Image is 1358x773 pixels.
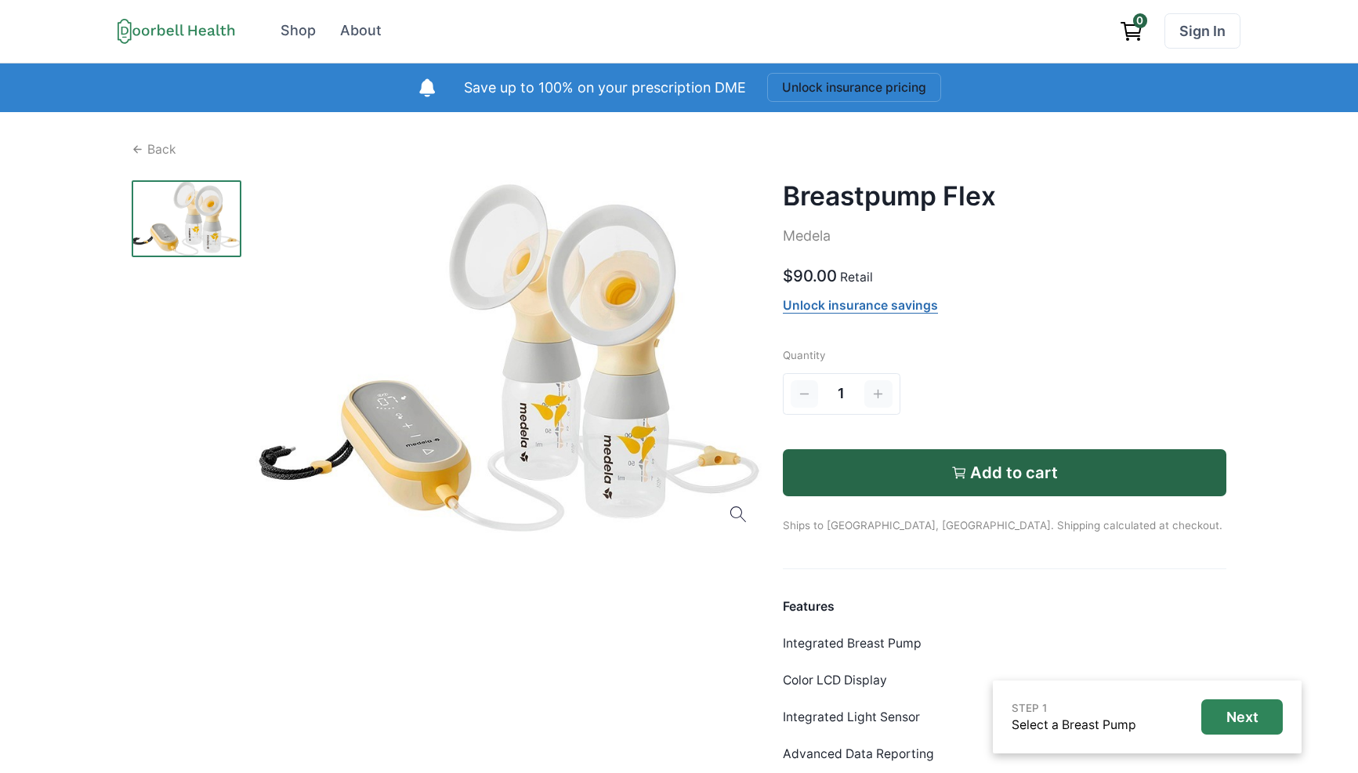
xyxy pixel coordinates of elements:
button: Add to cart [783,449,1227,496]
button: Next [1201,699,1283,735]
p: Ships to [GEOGRAPHIC_DATA], [GEOGRAPHIC_DATA]. Shipping calculated at checkout. [783,496,1227,533]
button: Increment [864,380,893,408]
a: About [330,13,393,49]
p: Back [147,140,176,159]
a: Select a Breast Pump [1012,717,1136,732]
h2: Breastpump Flex [783,180,1227,212]
span: 1 [838,383,845,405]
p: Next [1226,709,1258,726]
strong: Features [783,599,835,614]
button: Decrement [791,380,819,408]
a: Unlock insurance savings [783,298,938,314]
p: $90.00 [783,264,837,288]
p: Save up to 100% on your prescription DME [464,78,746,99]
a: View cart [1112,13,1151,49]
div: About [340,20,382,42]
a: Shop [270,13,327,49]
button: Unlock insurance pricing [767,73,941,102]
img: wu1ofuyzz2pb86d2jgprv8htehmy [132,180,241,258]
span: 0 [1133,13,1147,27]
p: Add to cart [970,463,1058,482]
p: Medela [783,226,1227,247]
p: Retail [840,268,873,287]
a: Sign In [1164,13,1240,49]
p: STEP 1 [1012,700,1136,716]
div: Shop [281,20,316,42]
p: Quantity [783,347,1227,363]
